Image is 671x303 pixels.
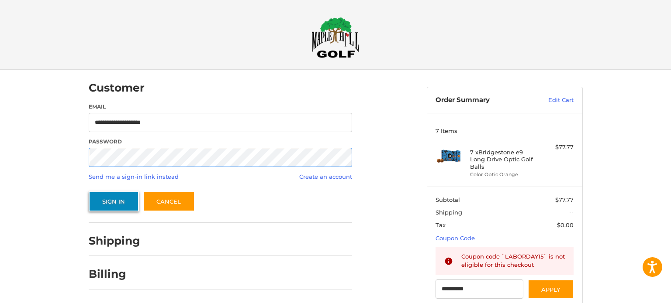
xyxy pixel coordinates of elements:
span: -- [569,209,574,216]
label: Password [89,138,352,146]
img: Maple Hill Golf [311,17,360,58]
a: Edit Cart [529,96,574,105]
li: Color Optic Orange [470,171,537,178]
a: Cancel [143,191,195,211]
iframe: Google Customer Reviews [599,279,671,303]
h4: 7 x Bridgestone e9 Long Drive Optic Golf Balls [470,149,537,170]
h2: Customer [89,81,145,95]
span: Tax [436,221,446,228]
button: Apply [528,279,574,299]
input: Gift Certificate or Coupon Code [436,279,523,299]
h2: Billing [89,267,140,281]
span: $0.00 [557,221,574,228]
span: Subtotal [436,196,460,203]
h3: Order Summary [436,96,529,105]
a: Coupon Code [436,235,475,242]
h3: 7 Items [436,127,574,134]
div: Coupon code `LABORDAY15` is not eligible for this checkout [461,252,565,269]
h2: Shipping [89,234,140,248]
button: Sign In [89,191,139,211]
a: Send me a sign-in link instead [89,173,179,180]
div: $77.77 [539,143,574,152]
span: Shipping [436,209,462,216]
span: $77.77 [555,196,574,203]
a: Create an account [299,173,352,180]
label: Email [89,103,352,111]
